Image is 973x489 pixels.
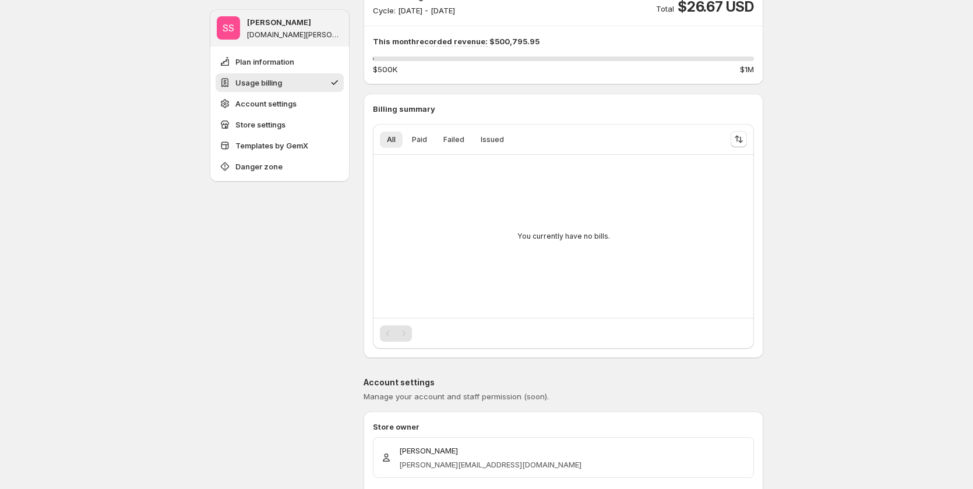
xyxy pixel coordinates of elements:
[387,135,396,144] span: All
[235,140,308,151] span: Templates by GemX
[216,136,344,155] button: Templates by GemX
[216,157,344,176] button: Danger zone
[235,98,297,109] span: Account settings
[656,3,674,15] p: Total
[216,94,344,113] button: Account settings
[373,103,754,115] p: Billing summary
[416,37,488,47] span: recorded revenue:
[740,63,754,75] span: $1M
[235,56,294,68] span: Plan information
[373,5,455,16] p: Cycle: [DATE] - [DATE]
[373,63,397,75] span: $500K
[731,131,747,147] button: Sort the results
[399,445,581,456] p: [PERSON_NAME]
[235,161,283,172] span: Danger zone
[373,36,754,47] p: This month $500,795.95
[216,73,344,92] button: Usage billing
[216,115,344,134] button: Store settings
[235,119,285,130] span: Store settings
[247,30,343,40] p: [DOMAIN_NAME][PERSON_NAME]
[235,77,282,88] span: Usage billing
[380,325,412,342] nav: Pagination
[364,392,549,401] span: Manage your account and staff permission (soon).
[373,421,754,433] p: Store owner
[517,232,610,241] p: You currently have no bills.
[412,135,427,144] span: Paid
[364,377,763,388] p: Account settings
[481,135,504,144] span: Issued
[247,16,311,28] p: [PERSON_NAME]
[399,459,581,470] p: [PERSON_NAME][EMAIL_ADDRESS][DOMAIN_NAME]
[443,135,464,144] span: Failed
[216,52,344,71] button: Plan information
[223,22,234,34] text: SS
[217,16,240,40] span: Sandy Sandy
